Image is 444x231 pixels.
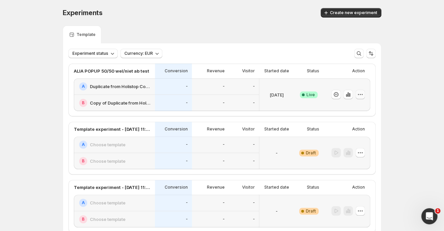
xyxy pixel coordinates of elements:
p: Revenue [207,185,225,190]
h2: A [82,142,85,147]
p: Revenue [207,126,225,132]
p: - [186,100,188,106]
span: 1 [435,208,440,214]
p: - [253,217,255,222]
p: Started date [264,68,289,74]
p: - [223,142,225,147]
p: Template experiment - [DATE] 11:42:49 [74,184,151,191]
p: - [186,158,188,164]
p: - [223,158,225,164]
p: - [186,217,188,222]
h2: B [82,100,85,106]
p: - [186,142,188,147]
p: Status [307,126,319,132]
p: Action [352,185,365,190]
p: - [253,100,255,106]
p: Started date [264,126,289,132]
p: Action [352,126,365,132]
p: - [186,200,188,205]
h2: A [82,200,85,205]
span: Draft [306,208,316,214]
p: Conversion [165,68,188,74]
p: - [276,150,278,156]
p: Status [307,185,319,190]
p: - [186,84,188,89]
p: Started date [264,185,289,190]
p: Status [307,68,319,74]
span: Experiment status [72,51,108,56]
p: - [223,217,225,222]
span: Live [307,92,315,98]
span: Experiments [63,9,103,17]
p: Template [76,32,96,37]
h2: B [82,158,85,164]
p: Conversion [165,126,188,132]
p: - [253,84,255,89]
p: - [253,200,255,205]
p: ALIA POPUP 50/50 wel/niet ab test [74,68,149,74]
p: Action [352,68,365,74]
p: Revenue [207,68,225,74]
p: - [276,208,278,215]
h2: B [82,217,85,222]
p: - [223,200,225,205]
h2: Choose template [90,141,125,148]
span: Currency: EUR [124,51,153,56]
button: Currency: EUR [120,49,162,58]
span: Create new experiment [330,10,377,15]
iframe: Intercom live chat [421,208,437,224]
h2: Choose template [90,216,125,223]
h2: A [82,84,85,89]
p: Visitor [242,126,255,132]
button: Sort the results [366,49,376,58]
p: - [253,158,255,164]
p: [DATE] [270,91,284,98]
p: - [223,100,225,106]
button: Experiment status [68,49,118,58]
p: Visitor [242,185,255,190]
p: Template experiment - [DATE] 11:05:34 [74,126,151,132]
h2: Choose template [90,158,125,164]
p: Visitor [242,68,255,74]
p: - [253,142,255,147]
span: Draft [306,150,316,156]
h2: Choose template [90,199,125,206]
p: Conversion [165,185,188,190]
button: Create new experiment [321,8,381,17]
h2: Duplicate from Holistop Cookbook 2 - Split Test [90,83,151,90]
h2: Copy of Duplicate from Holistop Cookbook 2 - Split Test B [90,100,151,106]
p: - [223,84,225,89]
